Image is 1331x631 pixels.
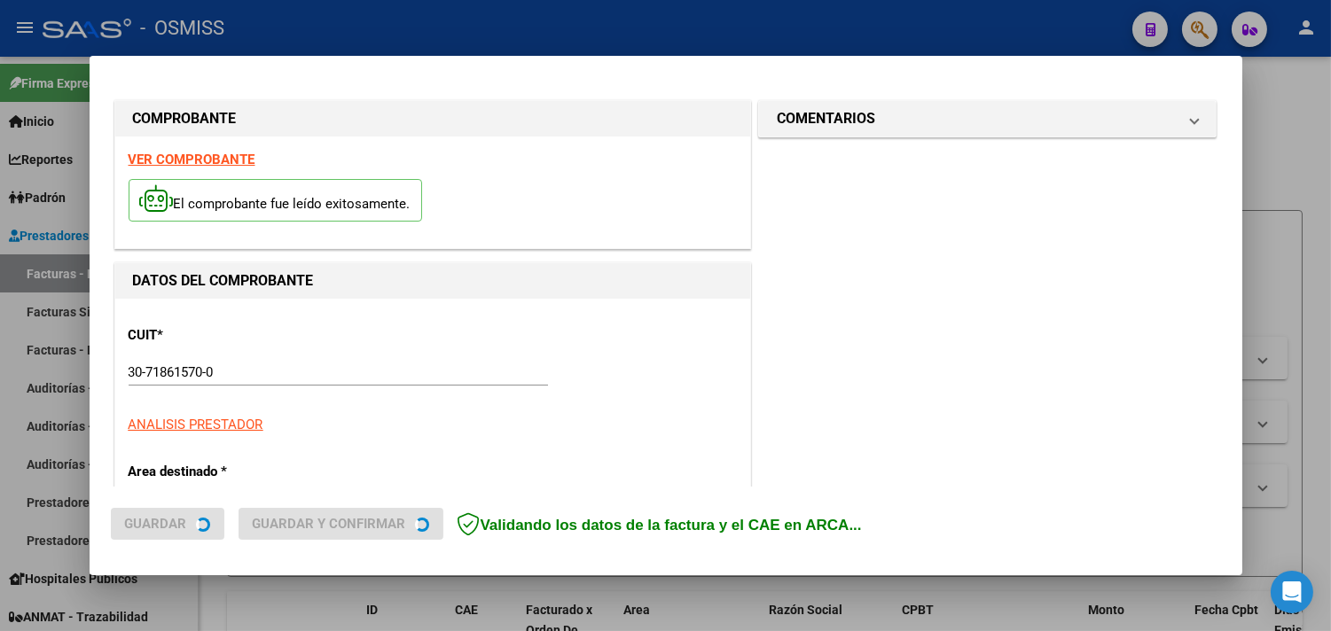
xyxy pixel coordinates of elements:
[125,516,187,532] span: Guardar
[239,508,443,540] button: Guardar y Confirmar
[133,110,237,127] strong: COMPROBANTE
[133,272,314,289] strong: DATOS DEL COMPROBANTE
[458,517,862,534] span: Validando los datos de la factura y el CAE en ARCA...
[759,101,1217,136] mat-expansion-panel-header: COMENTARIOS
[129,417,263,432] span: ANALISIS PRESTADOR
[129,152,255,167] a: VER COMPROBANTE
[777,108,875,129] h1: COMENTARIOS
[1271,571,1313,613] div: Open Intercom Messenger
[111,508,224,540] button: Guardar
[253,516,406,532] span: Guardar y Confirmar
[129,325,311,346] p: CUIT
[129,462,311,482] p: Area destinado *
[129,179,422,222] p: El comprobante fue leído exitosamente.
